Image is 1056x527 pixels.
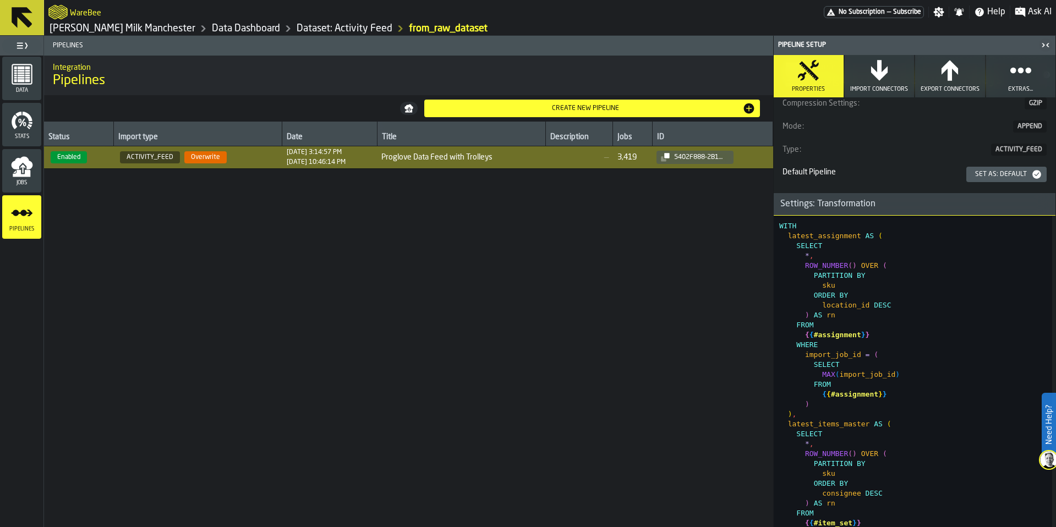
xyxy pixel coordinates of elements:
[850,86,908,93] span: Import Connectors
[883,261,887,270] span: (
[783,168,957,177] div: Default Pipeline
[429,105,743,112] div: Create new pipeline
[814,519,852,527] span: #item_set
[779,222,796,230] span: WITH
[814,459,852,468] span: PARTITION
[840,370,896,378] span: import_job_id
[822,489,861,497] span: consignee
[929,7,949,18] label: button-toggle-Settings
[848,261,852,270] span: (
[809,519,814,527] span: {
[774,197,882,211] div: Settings: Transformation
[970,6,1010,19] label: button-toggle-Help
[866,350,870,359] span: =
[783,145,990,154] div: Type
[822,390,827,398] span: {
[805,400,809,408] span: )
[874,350,878,359] span: (
[796,341,818,349] span: WHERE
[2,103,41,147] li: menu Stats
[887,8,891,16] span: —
[814,380,831,388] span: FROM
[966,167,1047,182] button: button-Set as: Default
[617,153,637,162] div: 3,419
[670,153,729,161] div: 5402f888-2b15-40ac-859b-1361e53d25df
[788,232,861,240] span: latest_assignment
[852,519,857,527] span: }
[814,360,840,369] span: SELECT
[48,42,773,50] span: Pipelines
[1008,86,1033,93] span: Extras...
[971,171,1031,178] div: Set as: Default
[44,56,773,95] div: title-Pipelines
[805,311,809,319] span: )
[995,146,1042,153] span: ACTIVITY_FEED
[50,23,195,35] a: link-to-/wh/i/b09612b5-e9f1-4a3a-b0a4-784729d61419
[805,261,848,270] span: ROW_NUMBER
[805,519,809,527] span: {
[895,370,900,378] span: )
[184,151,227,163] span: Overwrite
[53,61,764,72] h2: Sub Title
[617,133,648,144] div: Jobs
[657,133,768,144] div: ID
[866,232,874,240] span: AS
[883,390,887,398] span: }
[1029,100,1042,107] span: GZIP
[839,8,885,16] span: No Subscription
[774,193,1055,216] h3: title-section-Settings: Transformation
[287,149,346,156] div: Created at
[2,57,41,101] li: menu Data
[827,499,835,507] span: rn
[824,6,924,18] a: link-to-/wh/i/b09612b5-e9f1-4a3a-b0a4-784729d61419/pricing/
[48,133,109,144] div: Status
[1028,6,1052,19] span: Ask AI
[2,226,41,232] span: Pipelines
[822,301,869,309] span: location_id
[814,331,861,339] span: #assignment
[783,95,1047,112] div: KeyValueItem-Compression Settings
[2,149,41,193] li: menu Jobs
[921,86,980,93] span: Export Connectors
[70,7,101,18] h2: Sub Title
[887,420,891,428] span: (
[883,449,887,458] span: (
[835,370,840,378] span: (
[1043,394,1055,455] label: Need Help?
[852,449,857,458] span: )
[814,311,823,319] span: AS
[550,133,608,144] div: Description
[287,133,373,144] div: Date
[796,241,822,250] span: SELECT
[866,331,870,339] span: }
[809,331,814,339] span: {
[949,7,969,18] label: button-toggle-Notifications
[48,22,550,35] nav: Breadcrumb
[858,99,860,108] span: :
[861,449,878,458] span: OVER
[2,134,41,140] span: Stats
[2,180,41,186] span: Jobs
[788,420,870,428] span: latest_items_master
[805,331,809,339] span: {
[878,390,883,398] span: }
[2,195,41,239] li: menu Pipelines
[809,440,814,448] span: ,
[783,118,1047,135] div: KeyValueItem-Mode
[814,479,835,487] span: ORDER
[783,122,1012,131] div: Mode
[861,261,878,270] span: OVER
[840,291,849,299] span: BY
[824,6,924,18] div: Menu Subscription
[840,479,849,487] span: BY
[822,370,835,378] span: MAX
[783,96,1047,111] button: Compression Settings:GZIP
[776,41,1038,49] div: Pipeline Setup
[783,119,1047,134] button: Mode:APPEND
[878,232,883,240] span: (
[822,281,835,289] span: sku
[861,331,866,339] span: }
[792,410,796,418] span: ,
[805,499,809,507] span: )
[822,469,835,477] span: sku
